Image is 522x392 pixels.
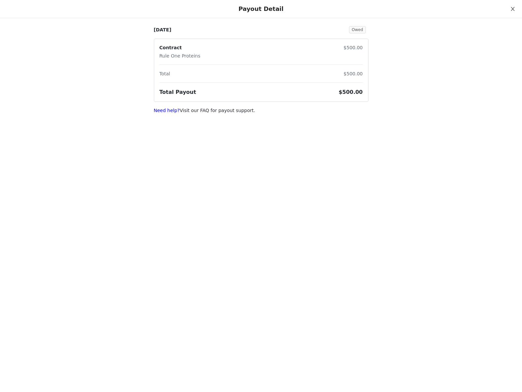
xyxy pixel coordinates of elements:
p: Total [159,70,170,77]
span: Owed [349,26,365,33]
div: Payout Detail [238,5,283,13]
span: $500.00 [344,45,363,50]
span: $500.00 [344,71,363,76]
p: Contract [159,44,200,51]
p: Rule One Proteins [159,53,200,59]
span: $500.00 [339,89,363,95]
i: icon: close [510,6,515,12]
a: Need help? [154,108,180,113]
p: Visit our FAQ for payout support. [154,107,368,114]
h3: Total Payout [159,88,196,96]
p: [DATE] [154,26,171,33]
